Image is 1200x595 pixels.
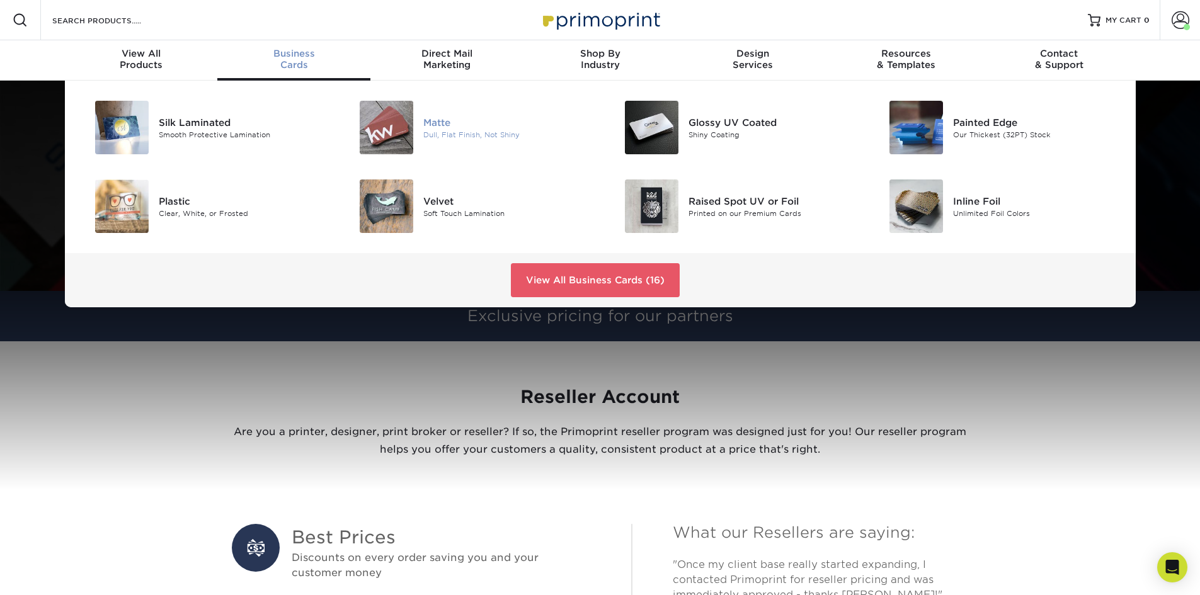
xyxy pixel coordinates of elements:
[830,40,983,81] a: Resources& Templates
[983,40,1136,81] a: Contact& Support
[625,101,678,154] img: Glossy UV Coated Business Cards
[1106,15,1141,26] span: MY CART
[677,48,830,71] div: Services
[217,48,370,59] span: Business
[689,208,855,218] div: Printed on our Premium Cards
[523,40,677,81] a: Shop ByIndustry
[673,524,969,542] h4: What our Resellers are saying:
[345,96,591,159] a: Matte Business Cards Matte Dull, Flat Finish, Not Shiny
[65,48,218,59] span: View All
[423,115,590,129] div: Matte
[292,524,591,550] span: Best Prices
[889,101,943,154] img: Painted Edge Business Cards
[523,48,677,59] span: Shop By
[874,96,1121,159] a: Painted Edge Business Cards Painted Edge Our Thickest (32PT) Stock
[830,48,983,71] div: & Templates
[159,194,326,208] div: Plastic
[983,48,1136,59] span: Contact
[889,179,943,233] img: Inline Foil Business Cards
[523,48,677,71] div: Industry
[1144,16,1150,25] span: 0
[370,48,523,59] span: Direct Mail
[625,179,678,233] img: Raised Spot UV or Foil Business Cards
[159,208,326,218] div: Clear, White, or Frosted
[80,174,326,238] a: Plastic Business Cards Plastic Clear, White, or Frosted
[65,40,218,81] a: View AllProducts
[360,101,413,154] img: Matte Business Cards
[159,115,326,129] div: Silk Laminated
[1157,552,1187,582] div: Open Intercom Messenger
[830,48,983,59] span: Resources
[370,48,523,71] div: Marketing
[874,174,1121,238] a: Inline Foil Business Cards Inline Foil Unlimited Foil Colors
[537,6,663,33] img: Primoprint
[677,48,830,59] span: Design
[953,129,1120,140] div: Our Thickest (32PT) Stock
[689,194,855,208] div: Raised Spot UV or Foil
[159,129,326,140] div: Smooth Protective Lamination
[217,48,370,71] div: Cards
[51,13,174,28] input: SEARCH PRODUCTS.....
[423,208,590,218] div: Soft Touch Lamination
[677,40,830,81] a: DesignServices
[511,263,680,297] a: View All Business Cards (16)
[65,48,218,71] div: Products
[610,96,856,159] a: Glossy UV Coated Business Cards Glossy UV Coated Shiny Coating
[423,194,590,208] div: Velvet
[370,40,523,81] a: Direct MailMarketing
[953,194,1120,208] div: Inline Foil
[610,174,856,238] a: Raised Spot UV or Foil Business Cards Raised Spot UV or Foil Printed on our Premium Cards
[232,524,591,581] li: Discounts on every order saving you and your customer money
[95,179,149,233] img: Plastic Business Cards
[983,48,1136,71] div: & Support
[953,208,1120,218] div: Unlimited Foil Colors
[95,101,149,154] img: Silk Laminated Business Cards
[80,96,326,159] a: Silk Laminated Business Cards Silk Laminated Smooth Protective Lamination
[689,129,855,140] div: Shiny Coating
[953,115,1120,129] div: Painted Edge
[423,129,590,140] div: Dull, Flat Finish, Not Shiny
[217,40,370,81] a: BusinessCards
[689,115,855,129] div: Glossy UV Coated
[360,179,413,233] img: Velvet Business Cards
[345,174,591,238] a: Velvet Business Cards Velvet Soft Touch Lamination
